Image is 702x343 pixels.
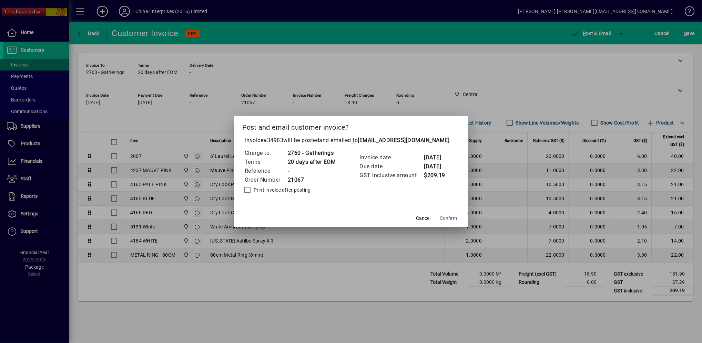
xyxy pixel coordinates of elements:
[416,215,430,222] span: Cancel
[412,212,434,224] button: Cancel
[242,136,460,144] p: Invoice will be posted .
[424,171,451,180] td: $209.19
[244,149,287,158] td: Charge to
[424,162,451,171] td: [DATE]
[287,149,336,158] td: 2760 - Gatherings
[437,212,460,224] button: Confirm
[287,175,336,184] td: 21067
[424,153,451,162] td: [DATE]
[287,167,336,175] td: -
[319,137,449,143] span: and emailed to
[244,158,287,167] td: Terms
[287,158,336,167] td: 20 days after EOM
[359,171,424,180] td: GST inclusive amount
[263,137,283,143] span: #34983
[440,215,457,222] span: Confirm
[252,186,311,193] label: Print invoice after posting
[244,167,287,175] td: Reference
[359,153,424,162] td: Invoice date
[359,162,424,171] td: Due date
[234,116,468,136] h2: Post and email customer invoice?
[244,175,287,184] td: Order Number
[358,137,449,143] b: [EMAIL_ADDRESS][DOMAIN_NAME]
